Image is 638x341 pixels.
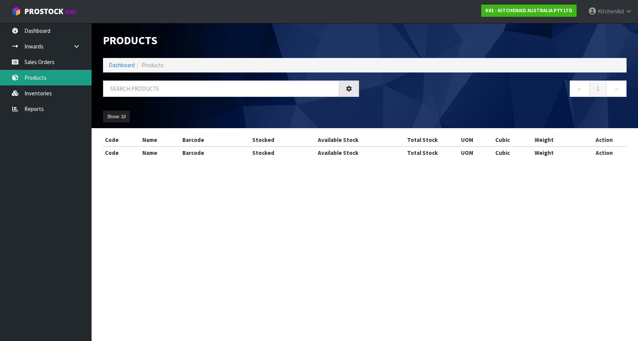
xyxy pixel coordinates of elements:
[386,134,459,146] th: Total Stock
[109,61,135,69] a: Dashboard
[533,146,582,159] th: Weight
[235,134,291,146] th: Stocked
[590,80,607,97] a: 1
[493,146,533,159] th: Cubic
[65,8,77,16] small: WMS
[11,6,21,16] img: cube-alt.png
[291,146,385,159] th: Available Stock
[533,134,582,146] th: Weight
[235,146,291,159] th: Stocked
[140,134,180,146] th: Name
[103,34,359,47] h1: Products
[140,146,180,159] th: Name
[103,80,339,97] input: Search products
[142,61,164,69] span: Products
[459,134,493,146] th: UOM
[485,7,572,14] strong: K01 - KITCHENAID AUSTRALIA PTY LTD
[493,134,533,146] th: Cubic
[386,146,459,159] th: Total Stock
[582,134,627,146] th: Action
[291,134,385,146] th: Available Stock
[459,146,493,159] th: UOM
[103,146,140,159] th: Code
[371,80,627,99] nav: Page navigation
[180,134,235,146] th: Barcode
[24,6,63,16] span: ProStock
[103,134,140,146] th: Code
[180,146,235,159] th: Barcode
[103,111,130,123] button: Show: 10
[598,8,624,15] span: KitchenAid
[582,146,627,159] th: Action
[606,80,627,97] a: →
[570,80,590,97] a: ←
